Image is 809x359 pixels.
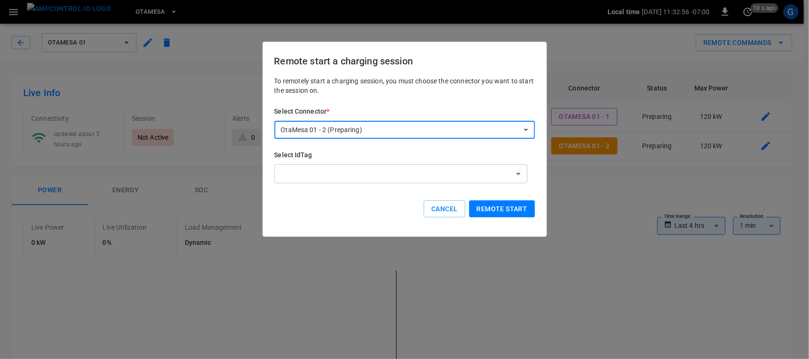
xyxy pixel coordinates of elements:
h6: Select IdTag [274,150,535,161]
h6: Select Connector [274,107,535,117]
p: To remotely start a charging session, you must choose the connector you want to start the session... [274,76,535,95]
h6: Remote start a charging session [274,54,535,69]
div: OtaMesa 01 - 2 (Preparing) [274,121,535,139]
button: Cancel [424,200,465,218]
button: Remote start [469,200,535,218]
